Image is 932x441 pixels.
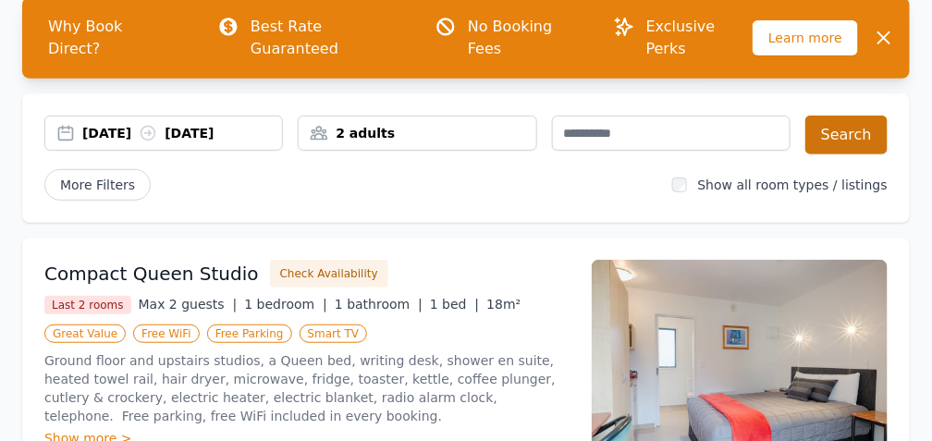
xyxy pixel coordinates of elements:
p: Ground floor and upstairs studios, a Queen bed, writing desk, shower en suite, heated towel rail,... [44,351,570,425]
button: Check Availability [270,260,388,288]
button: Search [805,116,888,154]
span: 1 bathroom | [335,297,423,312]
div: 2 adults [299,124,535,142]
span: Free Parking [207,325,292,343]
span: Max 2 guests | [139,297,238,312]
span: Learn more [753,20,858,55]
span: 18m² [486,297,521,312]
span: Free WiFi [133,325,200,343]
label: Show all room types / listings [698,178,888,192]
span: More Filters [44,169,151,201]
p: Exclusive Perks [646,16,753,60]
span: Great Value [44,325,126,343]
div: [DATE] [DATE] [82,124,282,142]
h3: Compact Queen Studio [44,261,259,287]
span: Why Book Direct? [33,8,188,67]
p: No Booking Fees [468,16,583,60]
p: Best Rate Guaranteed [251,16,405,60]
span: Last 2 rooms [44,296,131,314]
span: 1 bedroom | [244,297,327,312]
span: Smart TV [300,325,368,343]
span: 1 bed | [430,297,479,312]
